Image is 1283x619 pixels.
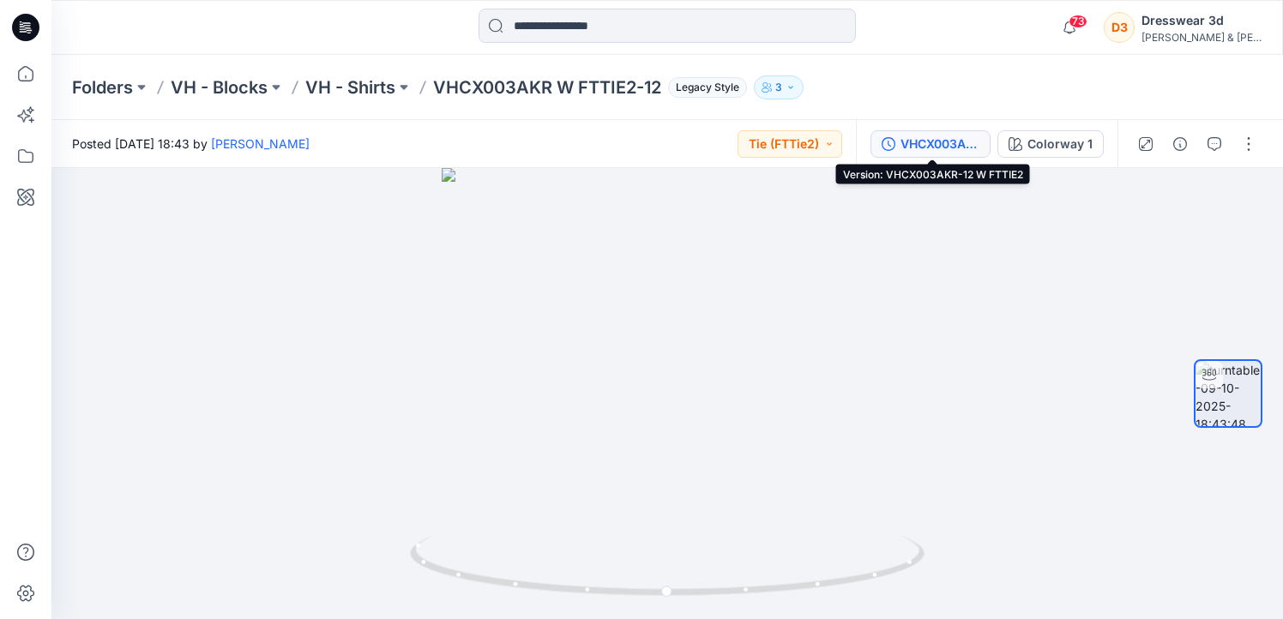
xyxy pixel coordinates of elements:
[870,130,991,158] button: VHCX003AKR-12 W FTTIE2
[1104,12,1135,43] div: D3
[171,75,268,99] a: VH - Blocks
[1141,10,1262,31] div: Dresswear 3d
[1027,135,1093,153] div: Colorway 1
[72,75,133,99] a: Folders
[1196,361,1261,426] img: turntable-09-10-2025-18:43:48
[775,78,782,97] p: 3
[997,130,1104,158] button: Colorway 1
[1141,31,1262,44] div: [PERSON_NAME] & [PERSON_NAME]
[1166,130,1194,158] button: Details
[433,75,661,99] p: VHCX003AKR W FTTIE2-12
[1069,15,1087,28] span: 73
[754,75,804,99] button: 3
[661,75,747,99] button: Legacy Style
[211,136,310,151] a: [PERSON_NAME]
[901,135,979,153] div: VHCX003AKR-12 W FTTIE2
[305,75,395,99] a: VH - Shirts
[72,135,310,153] span: Posted [DATE] 18:43 by
[668,77,747,98] span: Legacy Style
